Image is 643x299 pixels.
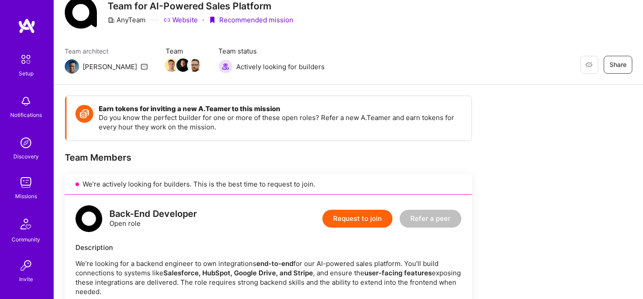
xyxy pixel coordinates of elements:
[108,0,293,12] h3: Team for AI-Powered Sales Platform
[202,15,204,25] div: ·
[17,92,35,110] img: bell
[209,17,216,24] i: icon PurpleRibbon
[65,59,79,74] img: Team Architect
[610,60,626,69] span: Share
[585,61,593,68] i: icon EyeClosed
[400,210,461,228] button: Refer a peer
[364,269,432,277] strong: user-facing features
[10,110,42,120] div: Notifications
[99,113,463,132] p: Do you know the perfect builder for one or more of these open roles? Refer a new A.Teamer and ear...
[17,174,35,191] img: teamwork
[19,274,33,284] div: Invite
[176,58,190,72] img: Team Member Avatar
[65,174,472,195] div: We’re actively looking for builders. This is the best time to request to join.
[109,209,197,219] div: Back-End Developer
[209,15,293,25] div: Recommended mission
[65,46,148,56] span: Team architect
[65,152,472,163] div: Team Members
[75,243,461,252] div: Description
[218,59,233,74] img: Actively looking for builders
[75,105,93,123] img: Token icon
[165,58,178,72] img: Team Member Avatar
[17,50,35,69] img: setup
[15,191,37,201] div: Missions
[13,152,39,161] div: Discovery
[322,210,392,228] button: Request to join
[236,62,325,71] span: Actively looking for builders
[189,58,200,73] a: Team Member Avatar
[141,63,148,70] i: icon Mail
[108,17,115,24] i: icon CompanyGray
[177,58,189,73] a: Team Member Avatar
[12,235,40,244] div: Community
[166,58,177,73] a: Team Member Avatar
[108,15,146,25] div: AnyTeam
[75,205,102,232] img: logo
[604,56,632,74] button: Share
[163,269,313,277] strong: Salesforce, HubSpot, Google Drive, and Stripe
[75,259,461,296] p: We’re looking for a backend engineer to own integrations for our AI-powered sales platform. You’l...
[17,257,35,274] img: Invite
[163,15,198,25] a: Website
[109,209,197,228] div: Open role
[99,105,463,113] h4: Earn tokens for inviting a new A.Teamer to this mission
[188,58,201,72] img: Team Member Avatar
[166,46,200,56] span: Team
[17,134,35,152] img: discovery
[256,259,293,268] strong: end-to-end
[218,46,325,56] span: Team status
[83,62,137,71] div: [PERSON_NAME]
[18,18,36,34] img: logo
[19,69,33,78] div: Setup
[15,213,37,235] img: Community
